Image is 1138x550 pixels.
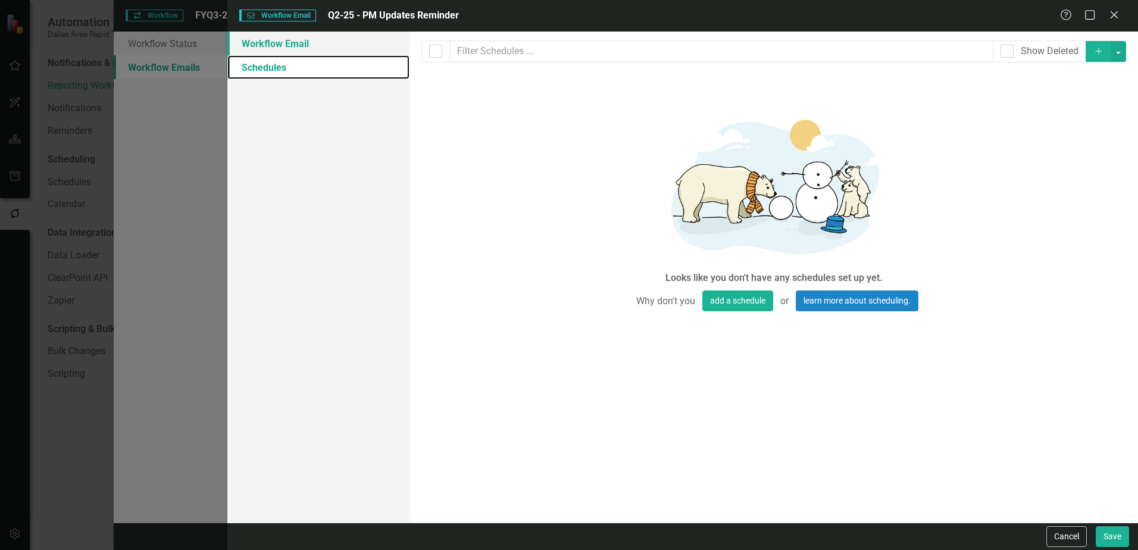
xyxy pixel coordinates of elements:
div: Looks like you don't have any schedules set up yet. [665,271,883,285]
a: Workflow Email [227,32,409,55]
span: Workflow Email [239,10,315,21]
a: learn more about scheduling. [796,290,918,311]
img: Getting started [595,103,952,268]
span: Q2-25 - PM Updates Reminder [328,10,459,21]
span: or [773,291,796,312]
span: Why don't you [629,291,702,312]
div: Show Deleted [1021,45,1078,58]
input: Filter Schedules ... [449,40,993,62]
a: Schedules [227,55,409,79]
button: Save [1096,526,1129,547]
button: add a schedule [702,290,773,311]
button: Cancel [1046,526,1087,547]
